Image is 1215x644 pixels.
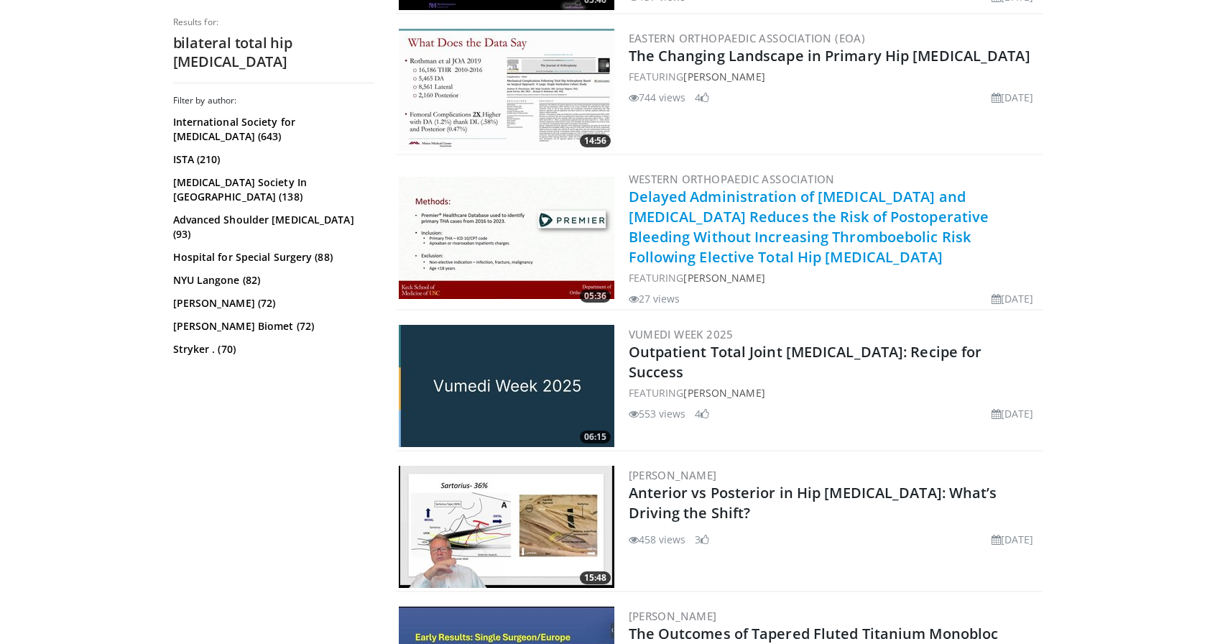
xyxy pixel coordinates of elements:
[173,115,371,144] a: International Society for [MEDICAL_DATA] (643)
[629,327,734,341] a: Vumedi Week 2025
[992,406,1034,421] li: [DATE]
[683,386,764,400] a: [PERSON_NAME]
[629,187,989,267] a: Delayed Administration of [MEDICAL_DATA] and [MEDICAL_DATA] Reduces the Risk of Postoperative Ble...
[695,90,709,105] li: 4
[629,31,866,45] a: Eastern Orthopaedic Association (EOA)
[629,342,982,382] a: Outpatient Total Joint [MEDICAL_DATA]: Recipe for Success
[629,406,686,421] li: 553 views
[629,385,1040,400] div: FEATURING
[173,213,371,241] a: Advanced Shoulder [MEDICAL_DATA] (93)
[173,250,371,264] a: Hospital for Special Surgery (88)
[399,325,614,447] a: 06:15
[173,319,371,333] a: [PERSON_NAME] Biomet (72)
[399,177,614,299] a: 05:36
[173,175,371,204] a: [MEDICAL_DATA] Society In [GEOGRAPHIC_DATA] (138)
[173,17,374,28] p: Results for:
[399,325,614,447] img: 7917dfba-5ebb-441d-9be5-d5e9416f92ba.jpg.300x170_q85_crop-smart_upscale.jpg
[629,172,835,186] a: Western Orthopaedic Association
[173,273,371,287] a: NYU Langone (82)
[629,483,997,523] a: Anterior vs Posterior in Hip [MEDICAL_DATA]: What’s Driving the Shift?
[629,291,680,306] li: 27 views
[173,95,374,106] h3: Filter by author:
[399,29,614,151] img: b20f1769-2f09-4cdb-918b-8cf50302ba43.300x170_q85_crop-smart_upscale.jpg
[629,46,1030,65] a: The Changing Landscape in Primary Hip [MEDICAL_DATA]
[629,468,717,482] a: [PERSON_NAME]
[629,532,686,547] li: 458 views
[173,152,371,167] a: ISTA (210)
[629,609,717,623] a: [PERSON_NAME]
[173,342,371,356] a: Stryker . (70)
[695,532,709,547] li: 3
[629,270,1040,285] div: FEATURING
[992,90,1034,105] li: [DATE]
[580,290,611,303] span: 05:36
[399,177,614,299] img: 8b7f9f3d-c0d8-4f20-9fbb-c6dda7c68f65.300x170_q85_crop-smart_upscale.jpg
[992,532,1034,547] li: [DATE]
[173,34,374,71] h2: bilateral total hip [MEDICAL_DATA]
[173,296,371,310] a: [PERSON_NAME] (72)
[992,291,1034,306] li: [DATE]
[399,466,614,588] a: 15:48
[399,466,614,588] img: 323d8866-7c54-4680-ab53-78bc1e009c77.300x170_q85_crop-smart_upscale.jpg
[580,134,611,147] span: 14:56
[399,29,614,151] a: 14:56
[629,90,686,105] li: 744 views
[695,406,709,421] li: 4
[580,571,611,584] span: 15:48
[683,271,764,285] a: [PERSON_NAME]
[580,431,611,443] span: 06:15
[683,70,764,83] a: [PERSON_NAME]
[629,69,1040,84] div: FEATURING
